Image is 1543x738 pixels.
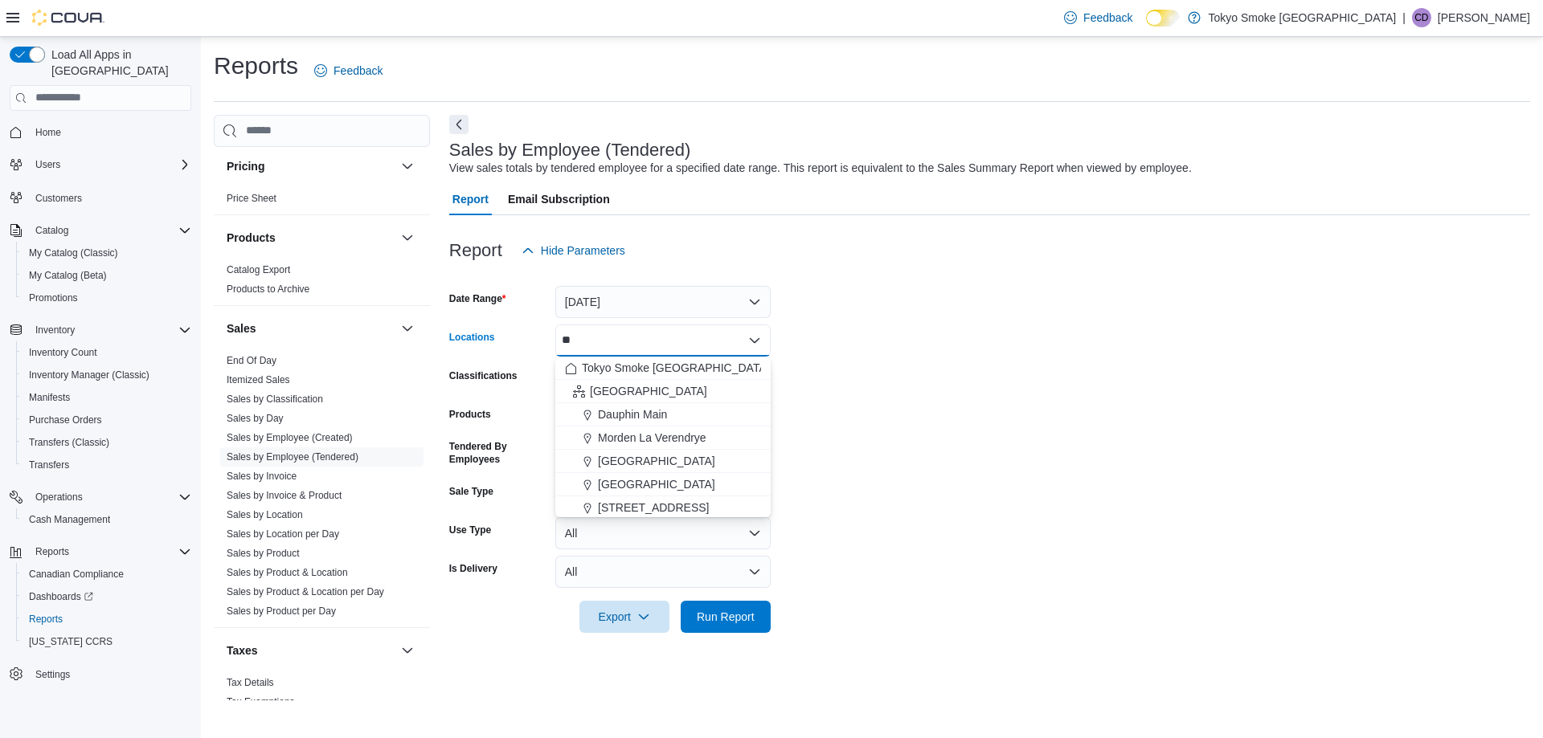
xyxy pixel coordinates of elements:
a: Settings [29,665,76,684]
a: Sales by Location per Day [227,528,339,540]
span: Dashboards [23,587,191,606]
a: Sales by Product & Location [227,567,348,578]
span: Transfers (Classic) [23,433,191,452]
label: Classifications [449,369,518,382]
span: Inventory [35,324,75,336]
button: Taxes [227,642,395,658]
button: Run Report [681,601,771,633]
span: Sales by Day [227,412,284,425]
a: My Catalog (Beta) [23,266,113,285]
input: Dark Mode [1146,10,1180,27]
button: [GEOGRAPHIC_DATA] [555,473,771,496]
h3: Taxes [227,642,258,658]
label: Sale Type [449,485,493,498]
span: Users [35,158,60,171]
span: Inventory [29,320,191,340]
button: Reports [16,608,198,630]
span: Dashboards [29,590,93,603]
a: Products to Archive [227,283,309,295]
a: Manifests [23,388,76,407]
button: Home [3,120,198,144]
button: Manifests [16,386,198,409]
a: Promotions [23,288,84,308]
div: Taxes [214,673,430,718]
button: Taxes [398,641,417,660]
span: Home [35,126,61,139]
span: Transfers [29,459,69,471]
span: Manifests [29,391,70,404]
h3: Sales by Employee (Tendered) [449,141,691,160]
span: Transfers (Classic) [29,436,109,449]
p: [PERSON_NAME] [1438,8,1530,27]
button: Close list of options [748,334,761,347]
span: [GEOGRAPHIC_DATA] [598,453,715,469]
span: Sales by Location per Day [227,528,339,540]
a: End Of Day [227,355,276,366]
span: Tax Details [227,676,274,689]
a: Dashboards [23,587,100,606]
button: Tokyo Smoke [GEOGRAPHIC_DATA] [555,357,771,380]
button: My Catalog (Classic) [16,242,198,264]
button: My Catalog (Beta) [16,264,198,287]
button: All [555,556,771,588]
span: Promotions [23,288,191,308]
span: Tokyo Smoke [GEOGRAPHIC_DATA] [582,360,770,376]
h3: Report [449,241,502,260]
span: Catalog [29,221,191,240]
span: Products to Archive [227,283,309,296]
span: Load All Apps in [GEOGRAPHIC_DATA] [45,47,191,79]
button: [GEOGRAPHIC_DATA] [555,450,771,473]
h3: Sales [227,320,256,336]
label: Date Range [449,292,506,305]
span: Sales by Employee (Created) [227,431,353,444]
span: Inventory Count [23,343,191,362]
span: Promotions [29,292,78,304]
span: [GEOGRAPHIC_DATA] [598,476,715,492]
span: Sales by Product [227,547,300,560]
a: Sales by Day [227,413,284,424]
span: My Catalog (Classic) [23,243,191,263]
button: Settings [3,663,198,686]
button: Sales [227,320,395,336]
span: Report [452,183,489,215]
button: [STREET_ADDRESS] [555,496,771,520]
button: Inventory [3,319,198,341]
span: Sales by Employee (Tendered) [227,451,358,463]
button: Transfers [16,454,198,476]
a: Sales by Employee (Tendered) [227,451,358,463]
a: Sales by Product per Day [227,605,336,617]
button: Purchase Orders [16,409,198,431]
a: Customers [29,189,88,208]
span: Washington CCRS [23,632,191,651]
span: Export [589,601,660,633]
button: Catalog [29,221,75,240]
a: Transfers (Classic) [23,433,116,452]
button: Users [29,155,67,174]
button: [US_STATE] CCRS [16,630,198,653]
button: Hide Parameters [515,234,632,267]
span: Home [29,122,191,142]
span: Purchase Orders [23,410,191,430]
span: Sales by Location [227,508,303,521]
span: Customers [29,187,191,207]
a: Cash Management [23,510,117,529]
a: Sales by Product & Location per Day [227,586,384,597]
span: Settings [35,668,70,681]
span: Operations [35,491,83,504]
button: All [555,517,771,549]
a: Tax Details [227,677,274,688]
a: Feedback [1058,2,1139,34]
span: Reports [23,610,191,629]
a: [US_STATE] CCRS [23,632,119,651]
span: Purchase Orders [29,414,102,426]
a: Sales by Classification [227,393,323,405]
span: Inventory Manager (Classic) [29,369,149,381]
button: Dauphin Main [555,403,771,426]
a: My Catalog (Classic) [23,243,125,263]
span: Users [29,155,191,174]
img: Cova [32,10,104,26]
a: Inventory Manager (Classic) [23,365,156,385]
a: Purchase Orders [23,410,108,430]
p: Tokyo Smoke [GEOGRAPHIC_DATA] [1209,8,1397,27]
label: Locations [449,331,495,344]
